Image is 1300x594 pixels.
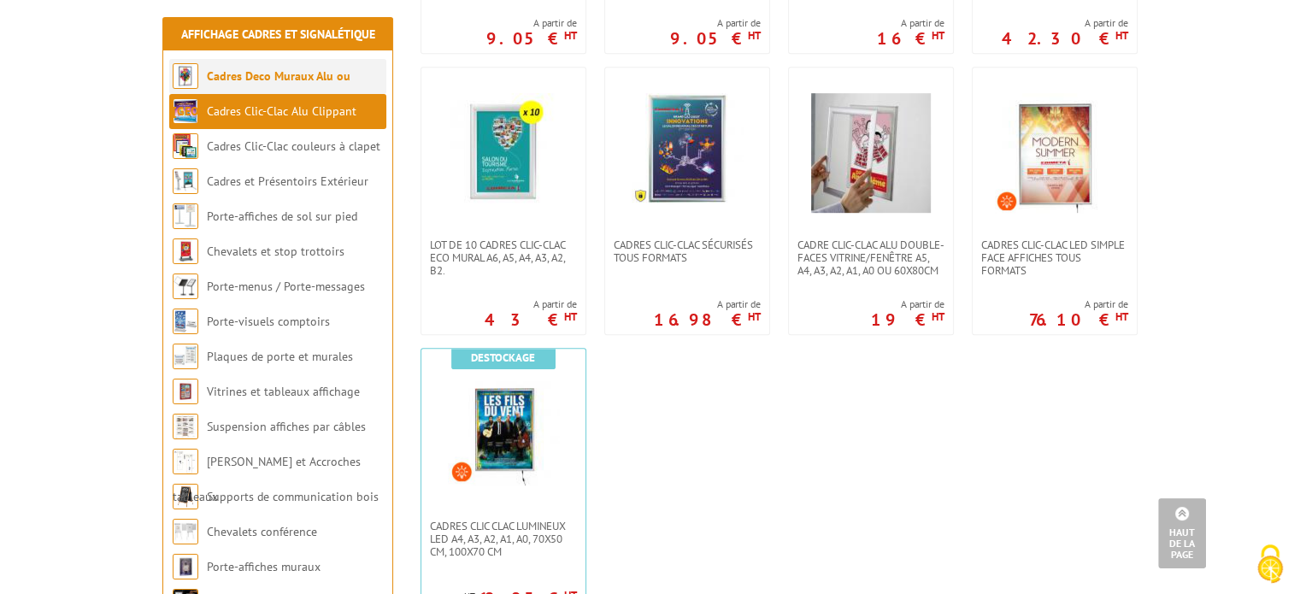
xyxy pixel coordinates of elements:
[207,489,379,504] a: Supports de communication bois
[811,93,931,213] img: Cadre clic-clac alu double-faces Vitrine/fenêtre A5, A4, A3, A2, A1, A0 ou 60x80cm
[421,520,585,558] a: Cadres Clic Clac lumineux LED A4, A3, A2, A1, A0, 70x50 cm, 100x70 cm
[877,33,944,44] p: 16 €
[207,349,353,364] a: Plaques de porte et murales
[421,238,585,277] a: Lot de 10 cadres Clic-Clac Eco mural A6, A5, A4, A3, A2, B2.
[1029,297,1128,311] span: A partir de
[207,138,380,154] a: Cadres Clic-Clac couleurs à clapet
[871,315,944,325] p: 19 €
[605,238,769,264] a: Cadres Clic-Clac Sécurisés Tous formats
[173,519,198,544] img: Chevalets conférence
[430,520,577,558] span: Cadres Clic Clac lumineux LED A4, A3, A2, A1, A0, 70x50 cm, 100x70 cm
[173,454,361,504] a: [PERSON_NAME] et Accroches tableaux
[173,63,198,89] img: Cadres Deco Muraux Alu ou Bois
[1115,28,1128,43] sup: HT
[173,238,198,264] img: Chevalets et stop trottoirs
[973,238,1137,277] a: Cadres Clic-Clac LED simple face affiches tous formats
[207,173,368,189] a: Cadres et Présentoirs Extérieur
[444,93,563,213] img: Lot de 10 cadres Clic-Clac Eco mural A6, A5, A4, A3, A2, B2.
[670,16,761,30] span: A partir de
[564,309,577,324] sup: HT
[173,344,198,369] img: Plaques de porte et murales
[486,16,577,30] span: A partir de
[173,68,350,119] a: Cadres Deco Muraux Alu ou [GEOGRAPHIC_DATA]
[654,315,761,325] p: 16.98 €
[173,203,198,229] img: Porte-affiches de sol sur pied
[207,384,360,399] a: Vitrines et tableaux affichage
[486,33,577,44] p: 9.05 €
[485,297,577,311] span: A partir de
[207,209,357,224] a: Porte-affiches de sol sur pied
[1240,536,1300,594] button: Cookies (fenêtre modale)
[173,273,198,299] img: Porte-menus / Porte-messages
[173,133,198,159] img: Cadres Clic-Clac couleurs à clapet
[670,33,761,44] p: 9.05 €
[207,419,366,434] a: Suspension affiches par câbles
[173,379,198,404] img: Vitrines et tableaux affichage
[173,168,198,194] img: Cadres et Présentoirs Extérieur
[1002,33,1128,44] p: 42.30 €
[207,559,321,574] a: Porte-affiches muraux
[564,28,577,43] sup: HT
[614,238,761,264] span: Cadres Clic-Clac Sécurisés Tous formats
[797,238,944,277] span: Cadre clic-clac alu double-faces Vitrine/fenêtre A5, A4, A3, A2, A1, A0 ou 60x80cm
[485,315,577,325] p: 43 €
[448,374,559,485] img: Cadres Clic Clac lumineux LED A4, A3, A2, A1, A0, 70x50 cm, 100x70 cm
[1029,315,1128,325] p: 76.10 €
[1158,498,1206,568] a: Haut de la page
[871,297,944,311] span: A partir de
[207,103,356,119] a: Cadres Clic-Clac Alu Clippant
[789,238,953,277] a: Cadre clic-clac alu double-faces Vitrine/fenêtre A5, A4, A3, A2, A1, A0 ou 60x80cm
[471,350,535,365] b: Destockage
[173,554,198,579] img: Porte-affiches muraux
[207,244,344,259] a: Chevalets et stop trottoirs
[748,309,761,324] sup: HT
[995,93,1115,213] img: Cadres Clic-Clac LED simple face affiches tous formats
[748,28,761,43] sup: HT
[173,449,198,474] img: Cimaises et Accroches tableaux
[877,16,944,30] span: A partir de
[932,309,944,324] sup: HT
[173,414,198,439] img: Suspension affiches par câbles
[932,28,944,43] sup: HT
[207,524,317,539] a: Chevalets conférence
[654,297,761,311] span: A partir de
[981,238,1128,277] span: Cadres Clic-Clac LED simple face affiches tous formats
[1002,16,1128,30] span: A partir de
[173,309,198,334] img: Porte-visuels comptoirs
[430,238,577,277] span: Lot de 10 cadres Clic-Clac Eco mural A6, A5, A4, A3, A2, B2.
[207,279,365,294] a: Porte-menus / Porte-messages
[1249,543,1291,585] img: Cookies (fenêtre modale)
[181,26,375,42] a: Affichage Cadres et Signalétique
[632,93,743,204] img: Cadres Clic-Clac Sécurisés Tous formats
[1115,309,1128,324] sup: HT
[207,314,330,329] a: Porte-visuels comptoirs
